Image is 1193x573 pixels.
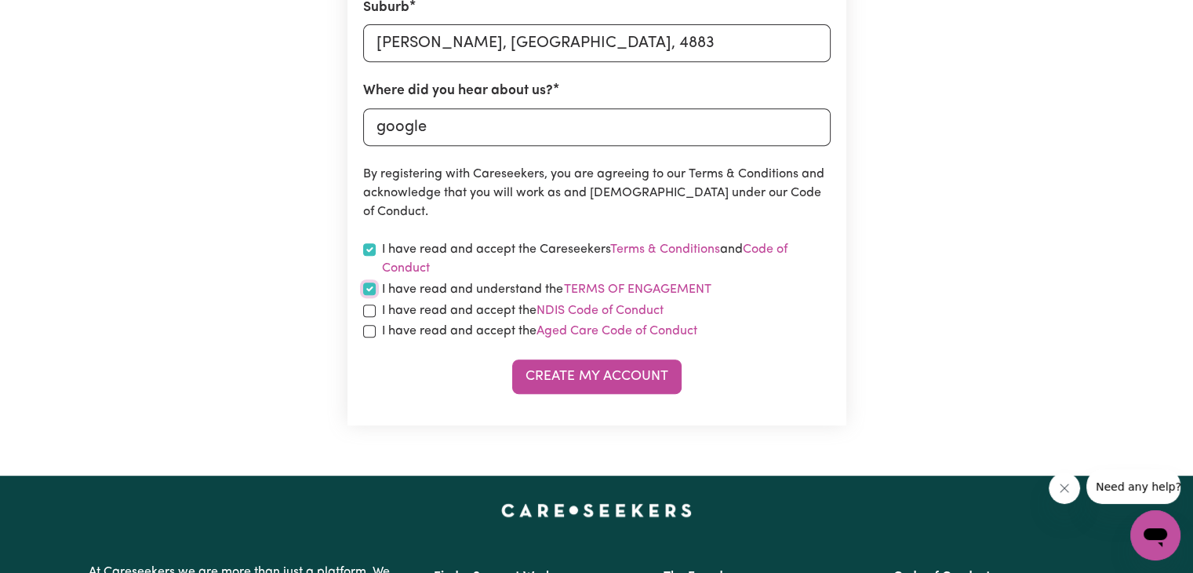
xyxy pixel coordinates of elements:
[382,322,697,341] label: I have read and accept the
[382,243,787,275] a: Code of Conduct
[536,325,697,338] a: Aged Care Code of Conduct
[382,301,664,320] label: I have read and accept the
[1130,510,1180,560] iframe: Button to launch messaging window
[501,504,692,516] a: Careseekers home page
[1086,469,1180,504] iframe: Message from company
[9,11,95,24] span: Need any help?
[363,165,831,221] p: By registering with Careseekers, you are agreeing to our Terms & Conditions and acknowledge that ...
[1049,473,1080,504] iframe: Close message
[382,240,831,278] label: I have read and accept the Careseekers and
[363,24,831,62] input: e.g. North Bondi, New South Wales
[610,243,720,256] a: Terms & Conditions
[536,305,664,317] a: NDIS Code of Conduct
[512,359,682,394] button: Create My Account
[363,81,553,101] label: Where did you hear about us?
[363,108,831,146] input: e.g. Google, word of mouth etc.
[563,279,712,300] button: I have read and understand the
[382,279,712,300] label: I have read and understand the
